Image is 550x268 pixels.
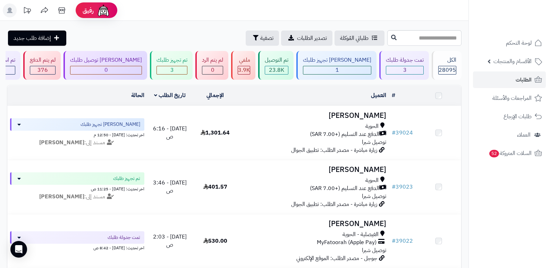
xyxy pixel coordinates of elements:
span: 1 [336,66,339,74]
a: لوحة التحكم [473,35,546,51]
span: رفيق [83,6,94,15]
div: مسند إلى: [5,193,150,201]
a: ملغي 3.9K [230,51,257,80]
a: لم يتم الرد 0 [194,51,230,80]
span: 376 [37,66,48,74]
div: اخر تحديث: [DATE] - 8:42 ص [10,244,144,251]
div: 0 [202,66,223,74]
img: ai-face.png [96,3,110,17]
div: لم يتم الرد [202,56,223,64]
div: 3 [386,66,423,74]
h3: [PERSON_NAME] [241,112,387,120]
div: 1 [303,66,371,74]
img: logo-2.png [503,14,543,28]
span: تصدير الطلبات [297,34,327,42]
a: تاريخ الطلب [154,91,186,100]
a: الحالة [131,91,144,100]
span: 530.00 [203,237,227,245]
span: [PERSON_NAME] تجهيز طلبك [81,121,140,128]
div: 3863 [238,66,250,74]
div: 376 [30,66,55,74]
div: ملغي [238,56,250,64]
div: اخر تحديث: [DATE] - 12:50 م [10,131,144,138]
a: تمت جدولة طلبك 3 [378,51,430,80]
a: الطلبات [473,71,546,88]
a: [PERSON_NAME] توصيل طلبك 0 [62,51,149,80]
strong: [PERSON_NAME] [39,192,84,201]
div: 23849 [265,66,288,74]
span: 23.8K [269,66,284,74]
div: الكل [438,56,456,64]
div: [PERSON_NAME] تجهيز طلبك [303,56,371,64]
a: لم يتم الدفع 376 [22,51,62,80]
span: توصيل شبرا [362,138,386,146]
span: 1,301.64 [201,129,230,137]
span: زيارة مباشرة - مصدر الطلب: تطبيق الجوال [291,146,377,154]
a: #39022 [392,237,413,245]
span: إضافة طلب جديد [14,34,51,42]
a: # [392,91,395,100]
a: الإجمالي [206,91,224,100]
span: تصفية [260,34,273,42]
span: 3.9K [238,66,250,74]
div: 3 [157,66,187,74]
div: تم التوصيل [265,56,288,64]
a: تم التوصيل 23.8K [257,51,295,80]
span: تم تجهيز طلبك [113,175,140,182]
span: # [392,237,396,245]
span: السلات المتروكة [489,148,532,158]
div: اخر تحديث: [DATE] - 11:25 ص [10,185,144,192]
span: المراجعات والأسئلة [492,93,532,103]
a: [PERSON_NAME] تجهيز طلبك 1 [295,51,378,80]
span: الأقسام والمنتجات [493,57,532,66]
span: الدفع عند التسليم (+7.00 SAR) [310,130,379,138]
span: 3 [403,66,407,74]
span: MyFatoorah (Apple Pay) [317,239,376,247]
a: تحديثات المنصة [18,3,36,19]
a: تصدير الطلبات [281,31,332,46]
span: 401.57 [203,183,227,191]
span: [DATE] - 2:03 ص [153,233,187,249]
span: تمت جدولة طلبك [108,234,140,241]
span: لوحة التحكم [506,38,532,48]
span: الحوية [365,176,379,184]
a: طلبات الإرجاع [473,108,546,125]
div: [PERSON_NAME] توصيل طلبك [70,56,142,64]
span: الحوية [365,122,379,130]
span: توصيل شبرا [362,246,386,254]
a: الكل28095 [430,51,463,80]
h3: [PERSON_NAME] [241,166,387,174]
h3: [PERSON_NAME] [241,220,387,228]
span: طلبات الإرجاع [504,112,532,121]
span: [DATE] - 3:46 ص [153,179,187,195]
div: مسند إلى: [5,139,150,147]
span: الفيصلية - الحوية [342,231,379,239]
a: طلباتي المُوكلة [335,31,384,46]
span: توصيل شبرا [362,192,386,200]
div: 0 [70,66,142,74]
span: العملاء [517,130,531,140]
span: طلباتي المُوكلة [340,34,369,42]
a: إضافة طلب جديد [8,31,66,46]
a: المراجعات والأسئلة [473,90,546,106]
span: جوجل - مصدر الطلب: الموقع الإلكتروني [296,254,377,262]
a: العملاء [473,127,546,143]
span: زيارة مباشرة - مصدر الطلب: تطبيق الجوال [291,200,377,208]
a: #39024 [392,129,413,137]
span: 28095 [439,66,456,74]
div: Open Intercom Messenger [10,241,27,258]
span: الطلبات [516,75,532,85]
span: # [392,129,396,137]
div: تم تجهيز طلبك [156,56,187,64]
div: تمت جدولة طلبك [386,56,424,64]
button: تصفية [246,31,279,46]
span: [DATE] - 6:16 ص [153,124,187,141]
a: العميل [371,91,386,100]
span: 52 [489,149,499,157]
a: تم تجهيز طلبك 3 [149,51,194,80]
span: 0 [211,66,214,74]
span: # [392,183,396,191]
div: لم يتم الدفع [30,56,56,64]
span: الدفع عند التسليم (+7.00 SAR) [310,184,379,192]
span: 3 [170,66,174,74]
